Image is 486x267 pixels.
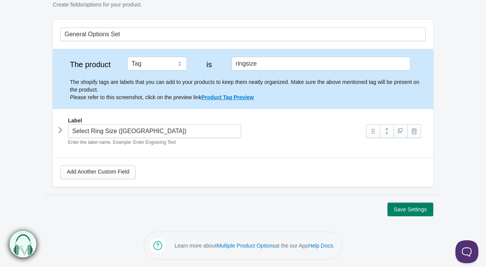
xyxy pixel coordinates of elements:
p: The shopify tags are labels that you can add to your products to keep them neatly organized. Make... [70,78,426,101]
label: The product [60,61,120,68]
label: Label [68,117,82,124]
a: Product Tag Preview [201,94,254,100]
a: Multiple Product Options [217,243,275,249]
p: Create fields/options for your product. [53,1,370,8]
p: Learn more about at the our App . [175,242,335,249]
em: Enter the label name. Example: Enter Engraving Text [68,140,176,145]
a: Help Docs [308,243,333,249]
label: is [194,61,224,68]
button: Save Settings [387,203,433,216]
img: bxm.png [10,231,37,258]
a: Add Another Custom Field [60,166,136,179]
iframe: Toggle Customer Support [455,240,478,263]
input: General Options Set [60,27,426,41]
